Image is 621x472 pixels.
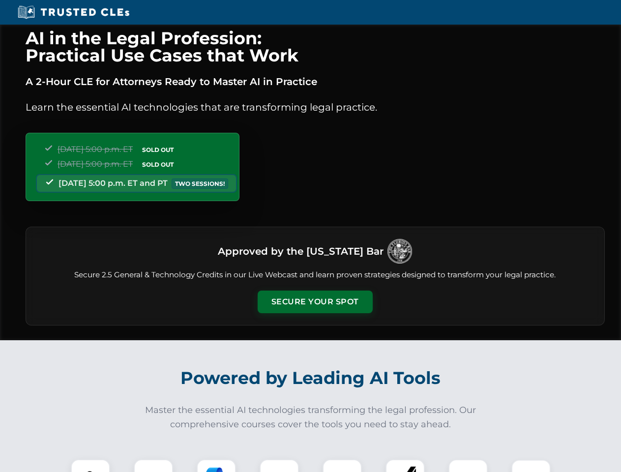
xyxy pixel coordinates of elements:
h3: Approved by the [US_STATE] Bar [218,242,384,260]
button: Secure Your Spot [258,291,373,313]
span: [DATE] 5:00 p.m. ET [58,145,133,154]
span: SOLD OUT [139,145,177,155]
img: Trusted CLEs [15,5,132,20]
p: Master the essential AI technologies transforming the legal profession. Our comprehensive courses... [139,403,483,432]
p: A 2-Hour CLE for Attorneys Ready to Master AI in Practice [26,74,605,89]
p: Secure 2.5 General & Technology Credits in our Live Webcast and learn proven strategies designed ... [38,269,592,281]
span: [DATE] 5:00 p.m. ET [58,159,133,169]
h2: Powered by Leading AI Tools [38,361,583,395]
span: SOLD OUT [139,159,177,170]
img: Logo [387,239,412,264]
h1: AI in the Legal Profession: Practical Use Cases that Work [26,29,605,64]
p: Learn the essential AI technologies that are transforming legal practice. [26,99,605,115]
